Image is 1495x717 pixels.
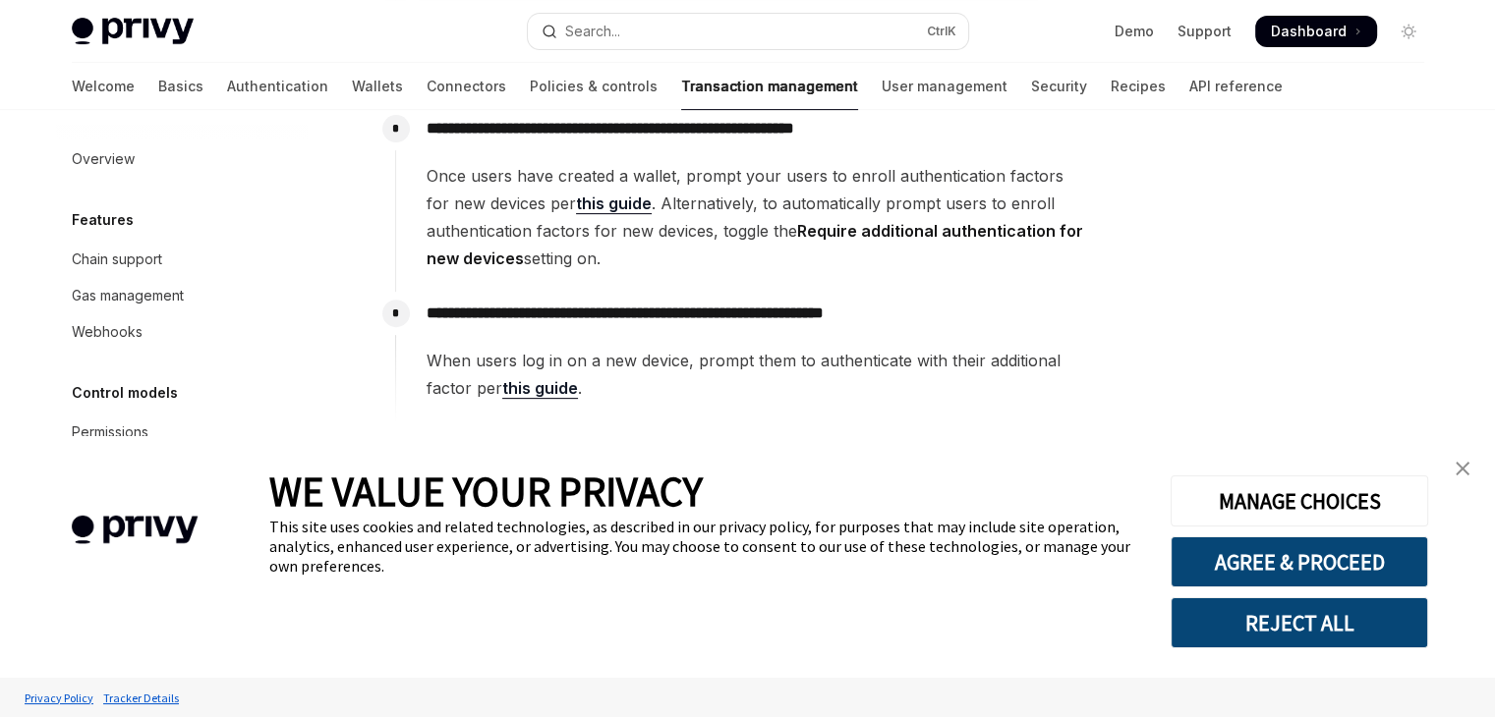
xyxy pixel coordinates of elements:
[427,162,1089,272] span: Once users have created a wallet, prompt your users to enroll authentication factors for new devi...
[56,314,308,350] a: Webhooks
[72,284,184,307] div: Gas management
[56,278,308,313] a: Gas management
[427,347,1089,402] span: When users log in on a new device, prompt them to authenticate with their additional factor per .
[1171,597,1428,648] button: REJECT ALL
[352,63,403,110] a: Wallets
[1255,16,1377,47] a: Dashboard
[927,24,956,39] span: Ctrl K
[1115,22,1154,41] a: Demo
[29,487,240,573] img: company logo
[528,14,968,49] button: Open search
[1031,63,1087,110] a: Security
[1111,63,1166,110] a: Recipes
[1393,16,1424,47] button: Toggle dark mode
[1271,22,1347,41] span: Dashboard
[72,208,134,232] h5: Features
[576,193,652,214] a: this guide
[882,63,1007,110] a: User management
[1171,536,1428,587] button: AGREE & PROCEED
[530,63,658,110] a: Policies & controls
[72,420,148,444] div: Permissions
[269,466,703,517] span: WE VALUE YOUR PRIVACY
[427,221,1083,268] strong: Require additional authentication for new devices
[98,681,184,715] a: Tracker Details
[56,141,308,177] a: Overview
[72,320,143,344] div: Webhooks
[681,63,858,110] a: Transaction management
[56,414,308,450] a: Permissions
[269,517,1141,576] div: This site uses cookies and related technologies, as described in our privacy policy, for purposes...
[502,378,578,399] a: this guide
[1443,449,1482,488] a: close banner
[72,381,178,405] h5: Control models
[1456,462,1469,475] img: close banner
[427,63,506,110] a: Connectors
[565,20,620,43] div: Search...
[72,147,135,171] div: Overview
[1189,63,1283,110] a: API reference
[72,248,162,271] div: Chain support
[56,242,308,277] a: Chain support
[1178,22,1232,41] a: Support
[72,18,194,45] img: light logo
[20,681,98,715] a: Privacy Policy
[1171,475,1428,526] button: MANAGE CHOICES
[227,63,328,110] a: Authentication
[158,63,203,110] a: Basics
[72,63,135,110] a: Welcome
